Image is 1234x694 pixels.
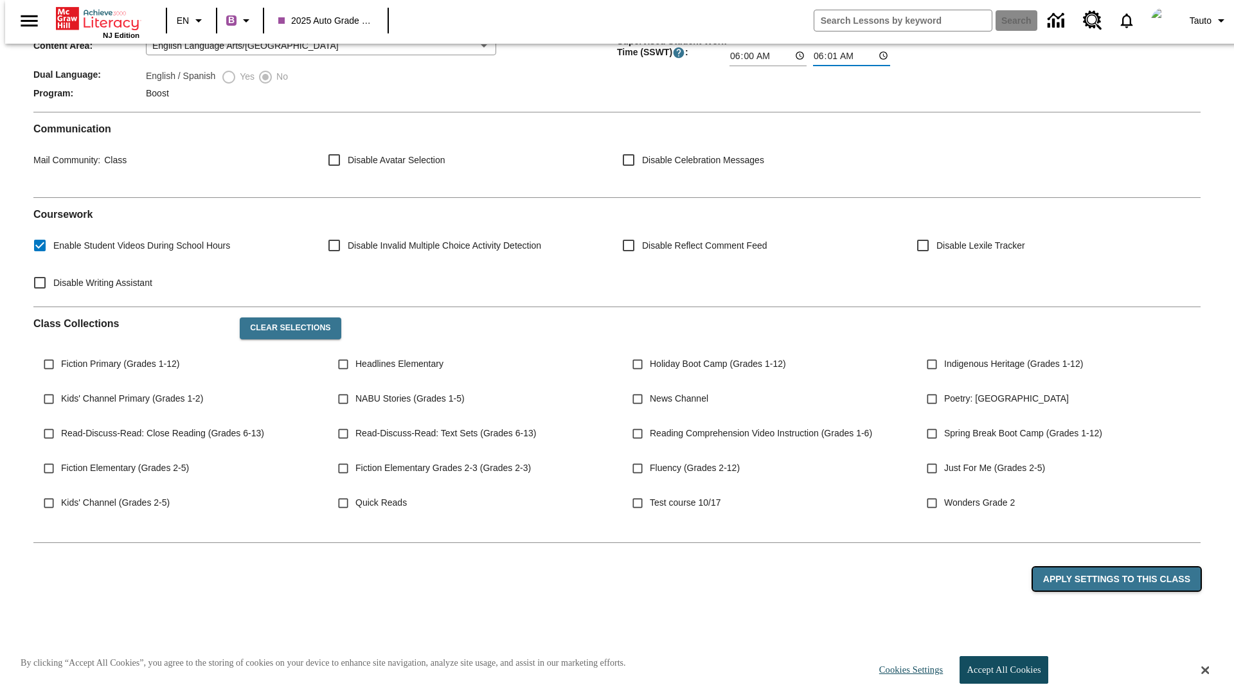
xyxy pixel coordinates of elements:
span: Dual Language : [33,69,146,80]
div: Home [56,4,139,39]
span: Disable Reflect Comment Feed [642,239,767,253]
button: Accept All Cookies [960,656,1048,684]
span: Mail Community : [33,155,100,165]
span: Wonders Grade 2 [944,496,1015,510]
span: Disable Avatar Selection [348,154,445,167]
label: Start Time [729,35,762,44]
button: Profile/Settings [1185,9,1234,32]
p: By clicking “Accept All Cookies”, you agree to the storing of cookies on your device to enhance s... [21,657,626,670]
span: NJ Edition [103,31,139,39]
input: search field [814,10,992,31]
div: Communication [33,123,1201,187]
span: News Channel [650,392,708,405]
span: Disable Invalid Multiple Choice Activity Detection [348,239,541,253]
button: Supervised Student Work Time is the timeframe when students can take LevelSet and when lessons ar... [672,46,685,59]
span: NABU Stories (Grades 1-5) [355,392,465,405]
span: Yes [237,70,255,84]
button: Clear Selections [240,317,341,339]
span: Headlines Elementary [355,357,443,371]
a: Data Center [1040,3,1075,39]
h2: Course work [33,208,1201,220]
label: English / Spanish [146,69,215,85]
span: Fluency (Grades 2-12) [650,461,740,475]
span: Program : [33,88,146,98]
span: Read-Discuss-Read: Close Reading (Grades 6-13) [61,427,264,440]
button: Apply Settings to this Class [1033,567,1201,591]
span: Kids' Channel (Grades 2-5) [61,496,170,510]
span: Fiction Elementary Grades 2-3 (Grades 2-3) [355,461,531,475]
button: Cookies Settings [868,657,948,683]
a: Notifications [1110,4,1143,37]
span: Test course 10/17 [650,496,721,510]
img: Avatar [1151,8,1177,33]
span: WordStudio 2-5 (Grades 2-5) [61,531,177,544]
span: Reading Comprehension Video Instruction (Grades 1-6) [650,427,872,440]
span: 2025 Auto Grade 1 C [278,14,373,28]
button: Close [1201,664,1209,676]
span: Holiday Boot Camp (Grades 1-12) [650,357,786,371]
span: Indigenous Heritage (Grades 1-12) [944,357,1083,371]
span: Content Area : [33,40,146,51]
span: Tauto [1190,14,1212,28]
span: No [273,70,288,84]
span: Boost [146,88,169,98]
span: Read-Discuss-Read: Text Sets (Grades 6-13) [355,427,536,440]
span: NJSLA-ELA Smart (Grade 3) [650,531,765,544]
span: Wonders Grade 3 [944,531,1015,544]
span: Enable Student Videos During School Hours [53,239,230,253]
span: Fiction Elementary (Grades 2-5) [61,461,189,475]
span: EN [177,14,189,28]
a: Resource Center, Will open in new tab [1075,3,1110,38]
div: Coursework [33,208,1201,296]
button: Language: EN, Select a language [171,9,212,32]
span: Disable Writing Assistant [53,276,152,290]
div: Class Collections [33,307,1201,532]
div: English Language Arts/[GEOGRAPHIC_DATA] [146,36,496,55]
button: Open side menu [10,2,48,40]
span: NJSLA-ELA Prep Boot Camp (Grade 3) [355,531,513,544]
span: Kids' Channel Primary (Grades 1-2) [61,392,203,405]
span: Just For Me (Grades 2-5) [944,461,1045,475]
span: Supervised Student Work Time (SSWT) : [617,36,729,59]
h2: Class Collections [33,317,229,330]
span: Spring Break Boot Camp (Grades 1-12) [944,427,1102,440]
a: Home [56,6,139,31]
span: Poetry: [GEOGRAPHIC_DATA] [944,392,1069,405]
label: End Time [813,35,843,44]
span: Disable Lexile Tracker [936,239,1025,253]
span: Quick Reads [355,496,407,510]
button: Select a new avatar [1143,4,1185,37]
span: Disable Celebration Messages [642,154,764,167]
span: Fiction Primary (Grades 1-12) [61,357,179,371]
span: B [228,12,235,28]
span: Class [100,155,127,165]
h2: Communication [33,123,1201,135]
button: Boost Class color is purple. Change class color [221,9,259,32]
div: Class/Program Information [33,2,1201,102]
